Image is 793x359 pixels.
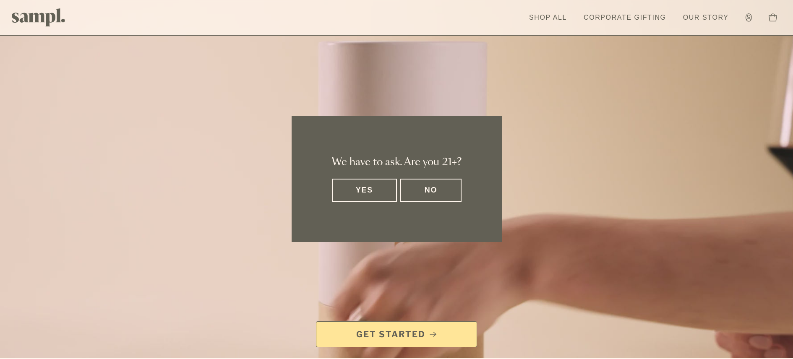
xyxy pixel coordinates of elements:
a: Corporate Gifting [579,8,670,27]
a: Shop All [525,8,571,27]
a: Our Story [679,8,733,27]
img: Sampl logo [12,8,65,26]
span: Get Started [356,328,425,340]
a: Get Started [316,321,477,347]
